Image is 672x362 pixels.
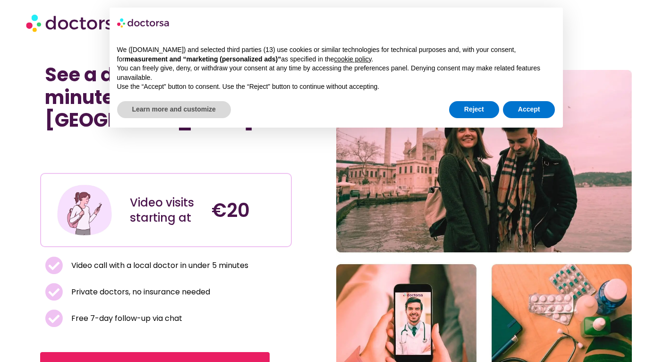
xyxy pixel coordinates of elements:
[69,285,210,299] span: Private doctors, no insurance needed
[130,195,202,225] div: Video visits starting at
[45,141,187,152] iframe: Customer reviews powered by Trustpilot
[117,101,231,118] button: Learn more and customize
[69,312,182,325] span: Free 7-day follow-up via chat
[117,45,555,64] p: We ([DOMAIN_NAME]) and selected third parties (13) use cookies or similar technologies for techni...
[212,199,284,222] h4: €20
[117,64,555,82] p: You can freely give, deny, or withdraw your consent at any time by accessing the preferences pane...
[56,181,113,239] img: Illustration depicting a young woman in a casual outfit, engaged with her smartphone. She has a p...
[117,82,555,92] p: Use the “Accept” button to consent. Use the “Reject” button to continue without accepting.
[45,152,287,164] iframe: Customer reviews powered by Trustpilot
[117,15,170,30] img: logo
[69,259,248,272] span: Video call with a local doctor in under 5 minutes
[503,101,555,118] button: Accept
[334,55,371,63] a: cookie policy
[449,101,499,118] button: Reject
[45,63,287,131] h1: See a doctor online in minutes in [GEOGRAPHIC_DATA]
[125,55,281,63] strong: measurement and “marketing (personalized ads)”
